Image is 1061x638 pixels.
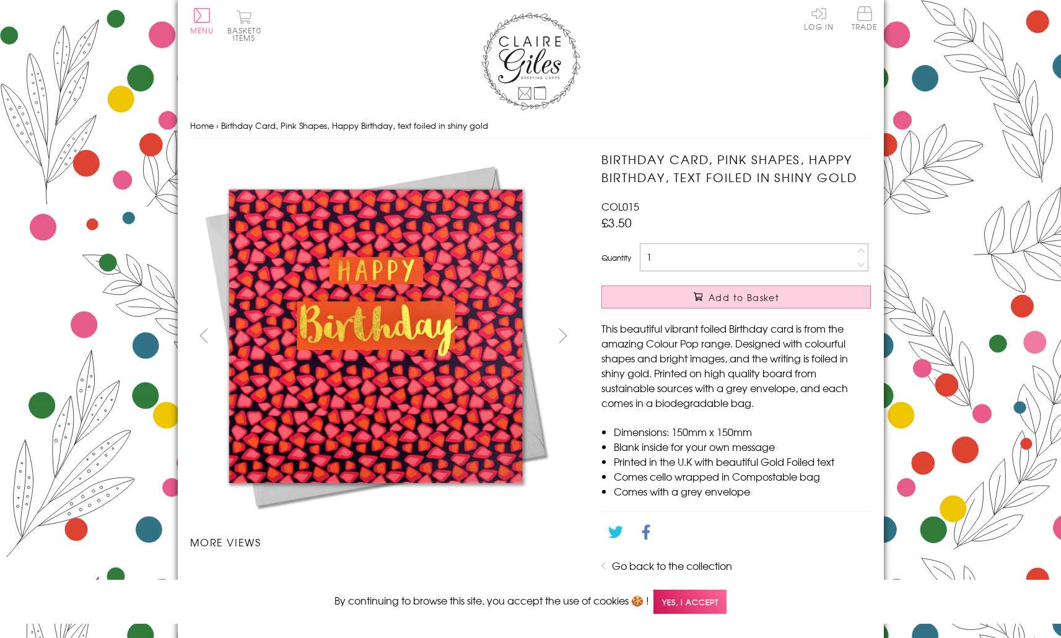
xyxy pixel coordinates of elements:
[480,562,577,589] li: Carousel Page 4
[190,562,577,616] ul: Carousel Pagination
[216,120,219,131] span: ›
[233,25,261,43] span: 0 items
[601,286,871,308] button: Add to Basket
[852,6,878,30] span: Trade
[190,151,561,522] img: Birthday Card, Pink Shapes, Happy Birthday, text foiled in shiny gold
[190,120,214,131] a: Home
[287,562,383,589] li: Carousel Page 2
[481,12,580,110] img: Claire Giles Greetings Cards
[190,113,871,139] nav: breadcrumbs
[601,252,631,263] label: Quantity
[614,484,871,499] li: Comes with a grey envelope
[221,120,488,131] span: Birthday Card, Pink Shapes, Happy Birthday, text foiled in shiny gold
[614,424,871,439] li: Dimensions: 150mm x 150mm
[601,199,639,214] span: COL015
[227,10,261,42] button: Basket0 items
[190,8,214,34] button: Menu
[804,6,834,30] a: Log In
[190,562,287,589] li: Carousel Page 1 (Current Slide)
[601,151,871,186] h1: Birthday Card, Pink Shapes, Happy Birthday, text foiled in shiny gold
[601,321,871,410] p: This beautiful vibrant foiled Birthday card is from the amazing Colour Pop range. Designed with c...
[383,562,480,589] li: Carousel Page 3
[577,151,948,522] img: Birthday Card, Pink Shapes, Happy Birthday, text foiled in shiny gold
[614,439,871,454] li: Blank inside for your own message
[549,321,577,349] button: next
[190,321,218,349] button: prev
[190,535,577,549] h3: More views
[190,25,214,36] span: Menu
[601,214,632,231] span: £3.50
[614,454,871,469] li: Printed in the U.K with beautiful Gold Foiled text
[709,291,779,304] span: Add to Basket
[653,590,727,614] span: Yes, I accept
[614,469,871,484] li: Comes cello wrapped in Compostable bag
[852,6,878,33] a: Trade
[612,558,732,573] a: Go back to the collection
